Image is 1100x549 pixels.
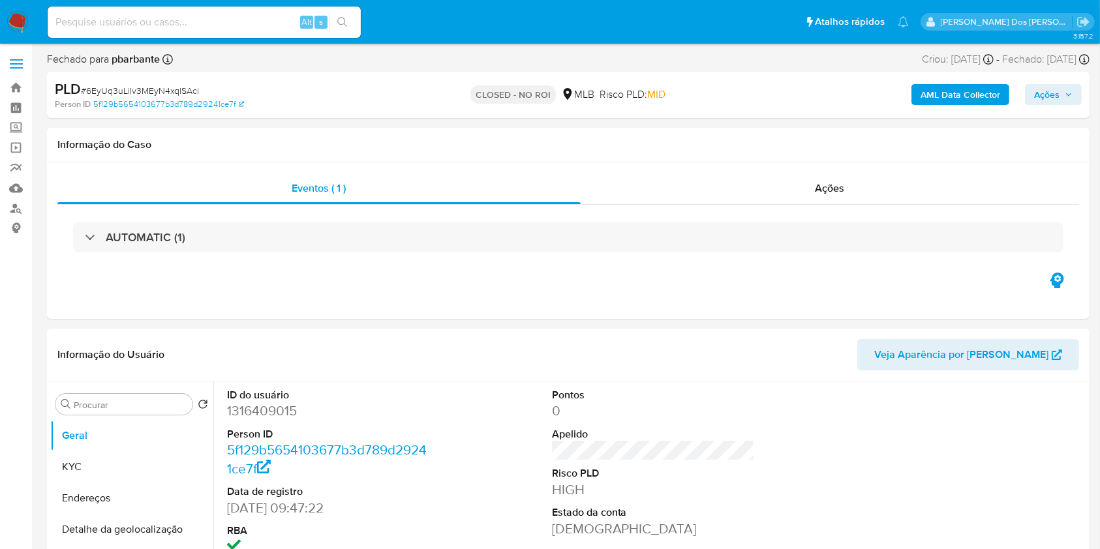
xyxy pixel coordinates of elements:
[1034,84,1060,105] span: Ações
[55,98,91,110] b: Person ID
[47,52,160,67] span: Fechado para
[329,13,356,31] button: search-icon
[996,52,1000,67] span: -
[227,427,431,441] dt: Person ID
[81,84,199,97] span: # 6EyUq3uLiIv3MEyN4xqlSAci
[941,16,1073,28] p: priscilla.barbante@mercadopago.com.br
[874,339,1048,370] span: Veja Aparência por [PERSON_NAME]
[911,84,1009,105] button: AML Data Collector
[57,348,164,361] h1: Informação do Usuário
[227,484,431,499] dt: Data de registro
[1077,15,1090,29] a: Sair
[552,520,756,538] dd: [DEMOGRAPHIC_DATA]
[552,427,756,441] dt: Apelido
[319,16,323,28] span: s
[647,87,665,102] span: MID
[922,52,994,67] div: Criou: [DATE]
[50,420,213,451] button: Geral
[57,138,1079,151] h1: Informação do Caso
[921,84,1000,105] b: AML Data Collector
[816,181,845,196] span: Ações
[552,402,756,420] dd: 0
[227,440,427,477] a: 5f129b5654103677b3d789d29241ce7f
[50,482,213,514] button: Endereços
[61,399,71,409] button: Procurar
[106,230,185,245] h3: AUTOMATIC (1)
[50,451,213,482] button: KYC
[93,98,244,110] a: 5f129b5654103677b3d789d29241ce7f
[198,399,208,413] button: Retornar ao pedido padrão
[55,78,81,99] b: PLD
[74,399,187,411] input: Procurar
[600,87,665,102] span: Risco PLD:
[292,181,346,196] span: Eventos ( 1 )
[109,52,160,67] b: pbarbante
[227,524,431,538] dt: RBA
[552,481,756,499] dd: HIGH
[857,339,1079,370] button: Veja Aparência por [PERSON_NAME]
[815,15,885,29] span: Atalhos rápidos
[50,514,213,545] button: Detalhe da geolocalização
[1002,52,1090,67] div: Fechado: [DATE]
[1025,84,1082,105] button: Ações
[552,388,756,402] dt: Pontos
[898,16,909,27] a: Notificações
[552,505,756,520] dt: Estado da conta
[73,222,1063,252] div: AUTOMATIC (1)
[227,499,431,517] dd: [DATE] 09:47:22
[227,402,431,420] dd: 1316409015
[552,466,756,481] dt: Risco PLD
[227,388,431,402] dt: ID do usuário
[301,16,312,28] span: Alt
[470,85,556,104] p: CLOSED - NO ROI
[561,87,594,102] div: MLB
[48,14,361,31] input: Pesquise usuários ou casos...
